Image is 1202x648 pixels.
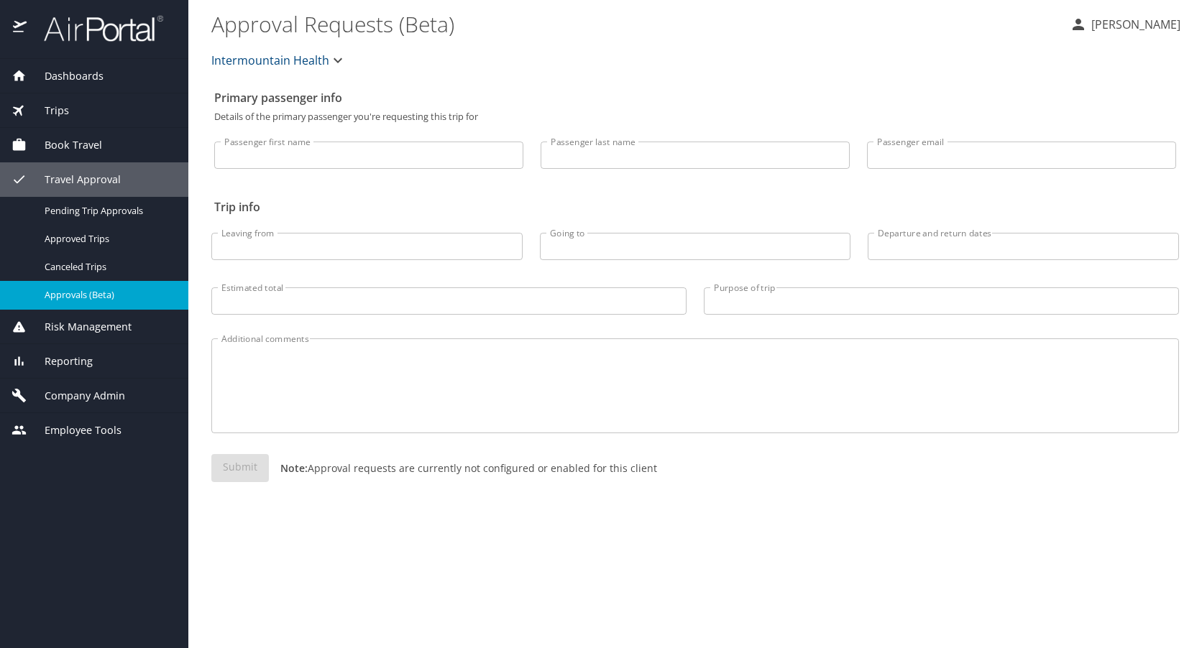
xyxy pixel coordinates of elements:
img: icon-airportal.png [13,14,28,42]
strong: Note: [280,461,308,475]
span: Intermountain Health [211,50,329,70]
h2: Primary passenger info [214,86,1176,109]
button: Intermountain Health [206,46,352,75]
span: Employee Tools [27,422,121,438]
span: Travel Approval [27,172,121,188]
p: [PERSON_NAME] [1087,16,1180,33]
button: [PERSON_NAME] [1064,11,1186,37]
p: Details of the primary passenger you're requesting this trip for [214,112,1176,121]
span: Risk Management [27,319,132,335]
img: airportal-logo.png [28,14,163,42]
span: Pending Trip Approvals [45,204,171,218]
span: Book Travel [27,137,102,153]
span: Company Admin [27,388,125,404]
span: Trips [27,103,69,119]
span: Approvals (Beta) [45,288,171,302]
h2: Trip info [214,195,1176,218]
span: Dashboards [27,68,104,84]
span: Canceled Trips [45,260,171,274]
h1: Approval Requests (Beta) [211,1,1058,46]
span: Reporting [27,353,93,369]
span: Approved Trips [45,232,171,246]
p: Approval requests are currently not configured or enabled for this client [269,460,657,476]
